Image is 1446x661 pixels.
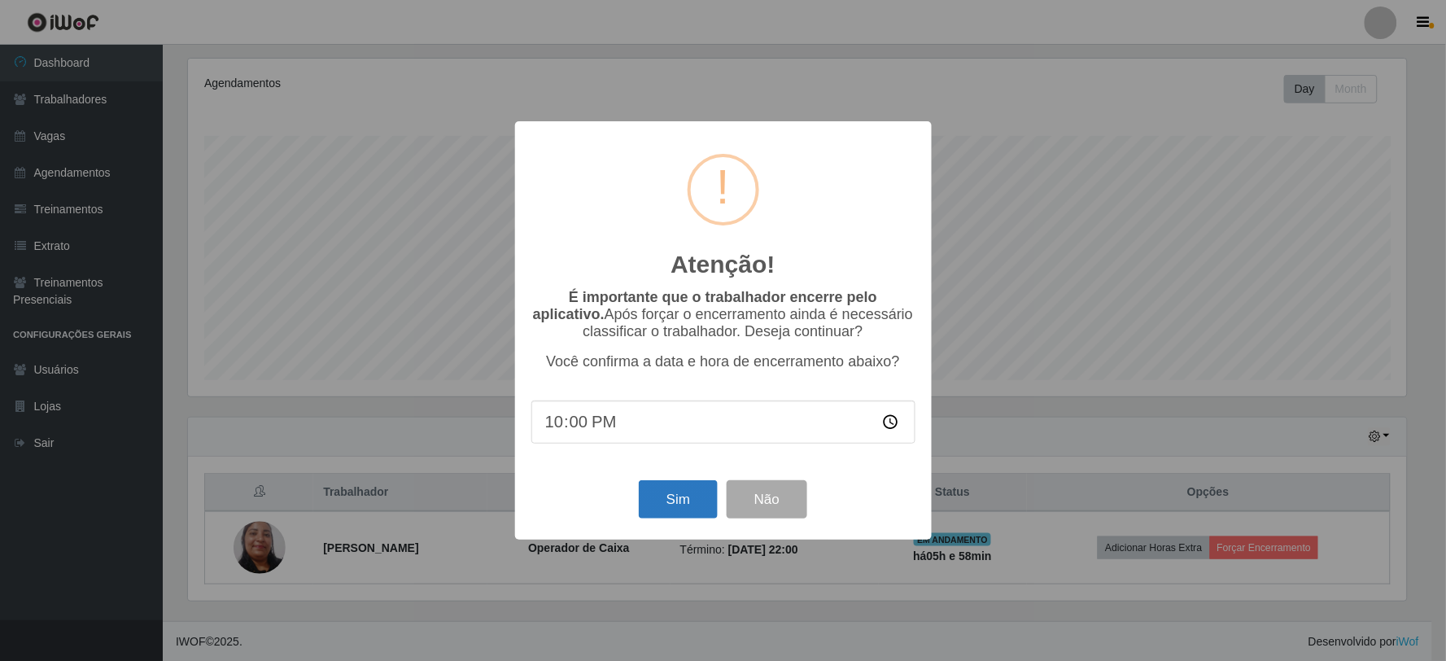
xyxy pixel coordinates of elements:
[533,289,877,322] b: É importante que o trabalhador encerre pelo aplicativo.
[531,289,915,340] p: Após forçar o encerramento ainda é necessário classificar o trabalhador. Deseja continuar?
[671,250,775,279] h2: Atenção!
[531,353,915,370] p: Você confirma a data e hora de encerramento abaixo?
[727,480,807,519] button: Não
[639,480,718,519] button: Sim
